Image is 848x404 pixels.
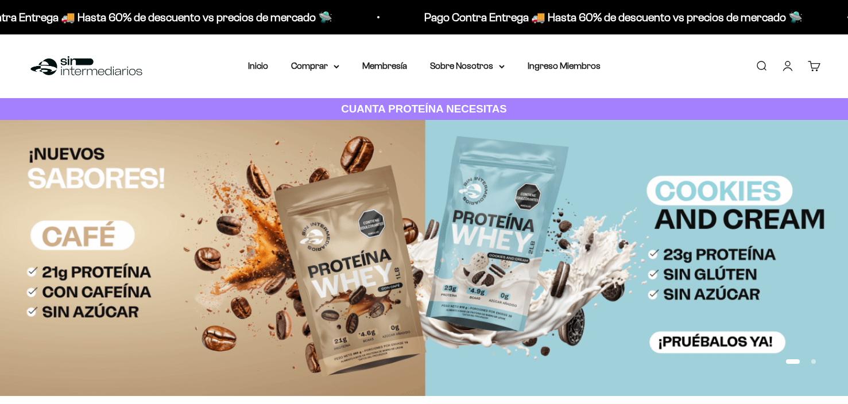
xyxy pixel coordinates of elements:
strong: CUANTA PROTEÍNA NECESITAS [341,103,507,115]
p: Pago Contra Entrega 🚚 Hasta 60% de descuento vs precios de mercado 🛸 [421,8,799,26]
summary: Sobre Nosotros [430,59,505,73]
summary: Comprar [291,59,339,73]
a: Ingreso Miembros [528,61,601,71]
a: Membresía [362,61,407,71]
a: Inicio [248,61,268,71]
